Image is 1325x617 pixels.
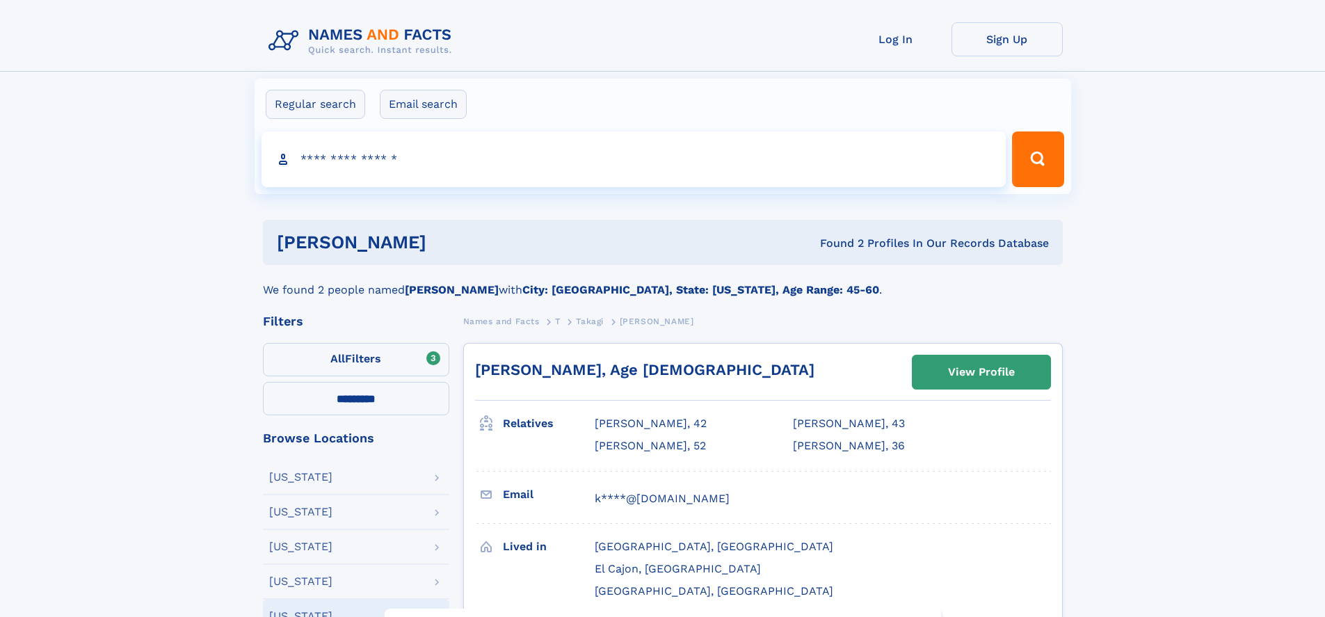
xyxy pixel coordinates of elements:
[263,22,463,60] img: Logo Names and Facts
[595,540,833,553] span: [GEOGRAPHIC_DATA], [GEOGRAPHIC_DATA]
[595,584,833,598] span: [GEOGRAPHIC_DATA], [GEOGRAPHIC_DATA]
[623,236,1049,251] div: Found 2 Profiles In Our Records Database
[595,562,761,575] span: El Cajon, [GEOGRAPHIC_DATA]
[463,312,540,330] a: Names and Facts
[262,131,1006,187] input: search input
[266,90,365,119] label: Regular search
[269,576,332,587] div: [US_STATE]
[269,541,332,552] div: [US_STATE]
[793,438,905,454] a: [PERSON_NAME], 36
[1012,131,1063,187] button: Search Button
[503,412,595,435] h3: Relatives
[576,316,604,326] span: Takagi
[503,483,595,506] h3: Email
[951,22,1063,56] a: Sign Up
[269,506,332,518] div: [US_STATE]
[330,352,345,365] span: All
[595,416,707,431] a: [PERSON_NAME], 42
[263,343,449,376] label: Filters
[948,356,1015,388] div: View Profile
[475,361,814,378] a: [PERSON_NAME], Age [DEMOGRAPHIC_DATA]
[263,315,449,328] div: Filters
[793,416,905,431] a: [PERSON_NAME], 43
[522,283,879,296] b: City: [GEOGRAPHIC_DATA], State: [US_STATE], Age Range: 45-60
[620,316,694,326] span: [PERSON_NAME]
[503,535,595,559] h3: Lived in
[263,265,1063,298] div: We found 2 people named with .
[269,472,332,483] div: [US_STATE]
[576,312,604,330] a: Takagi
[595,438,706,454] a: [PERSON_NAME], 52
[840,22,951,56] a: Log In
[277,234,623,251] h1: [PERSON_NAME]
[380,90,467,119] label: Email search
[555,316,561,326] span: T
[913,355,1050,389] a: View Profile
[555,312,561,330] a: T
[263,432,449,444] div: Browse Locations
[405,283,499,296] b: [PERSON_NAME]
